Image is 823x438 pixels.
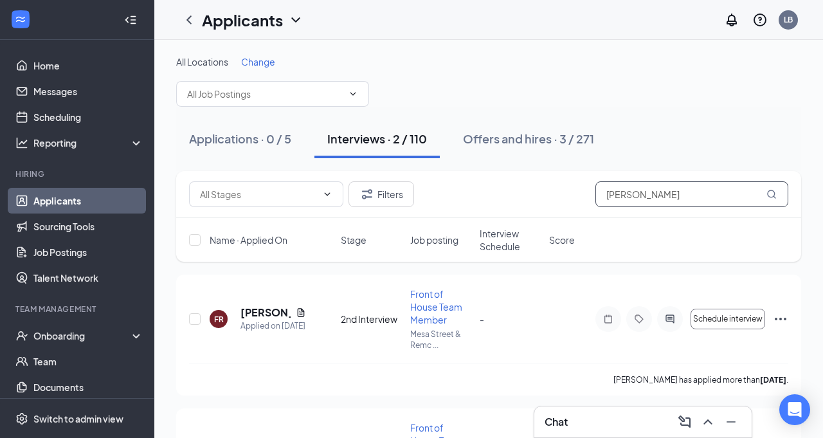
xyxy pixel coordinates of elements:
div: Hiring [15,169,141,179]
svg: Filter [359,187,375,202]
div: Applied on [DATE] [240,320,306,333]
button: ChevronUp [698,412,718,432]
a: Talent Network [33,265,143,291]
span: Interview Schedule [480,227,541,253]
div: Team Management [15,304,141,315]
svg: UserCheck [15,329,28,342]
button: ComposeMessage [674,412,695,432]
svg: Minimize [723,414,739,430]
a: Job Postings [33,239,143,265]
svg: ChevronDown [322,189,332,199]
span: - [480,313,484,325]
button: Filter Filters [348,181,414,207]
div: Onboarding [33,329,132,342]
span: Name · Applied On [210,233,287,246]
a: Home [33,53,143,78]
input: All Stages [200,187,317,201]
div: Interviews · 2 / 110 [327,131,427,147]
svg: MagnifyingGlass [766,189,777,199]
div: Switch to admin view [33,412,123,425]
svg: Ellipses [773,311,788,327]
b: [DATE] [760,375,786,385]
svg: ChevronDown [348,89,358,99]
span: Score [549,233,575,246]
div: Reporting [33,136,144,149]
p: Mesa Street & Remc ... [410,329,472,351]
span: Stage [341,233,366,246]
h1: Applicants [202,9,283,31]
input: Search in interviews [595,181,788,207]
span: All Locations [176,56,228,68]
a: Sourcing Tools [33,214,143,239]
div: Open Intercom Messenger [779,394,810,425]
div: LB [784,14,793,25]
span: Front of House Team Member [410,288,462,325]
svg: ActiveChat [662,314,678,324]
a: Messages [33,78,143,104]
a: Documents [33,374,143,400]
span: Job posting [410,233,458,246]
svg: Settings [15,412,28,425]
svg: ComposeMessage [677,414,692,430]
button: Minimize [721,412,741,432]
div: 2nd Interview [341,313,402,325]
svg: Analysis [15,136,28,149]
svg: ChevronLeft [181,12,197,28]
a: Team [33,349,143,374]
svg: WorkstreamLogo [14,13,27,26]
span: Change [241,56,275,68]
h5: [PERSON_NAME] [240,306,291,320]
div: Offers and hires · 3 / 271 [463,131,594,147]
p: [PERSON_NAME] has applied more than . [613,374,788,385]
svg: Tag [631,314,647,324]
h3: Chat [545,415,568,429]
div: FR [214,314,224,325]
svg: Notifications [724,12,739,28]
div: Applications · 0 / 5 [189,131,291,147]
svg: Collapse [124,14,137,26]
svg: ChevronUp [700,414,716,430]
svg: ChevronDown [288,12,303,28]
svg: QuestionInfo [752,12,768,28]
span: Schedule interview [693,315,763,324]
svg: Note [601,314,616,324]
a: Scheduling [33,104,143,130]
input: All Job Postings [187,87,343,101]
button: Schedule interview [691,309,765,329]
svg: Document [296,307,306,318]
a: Applicants [33,188,143,214]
